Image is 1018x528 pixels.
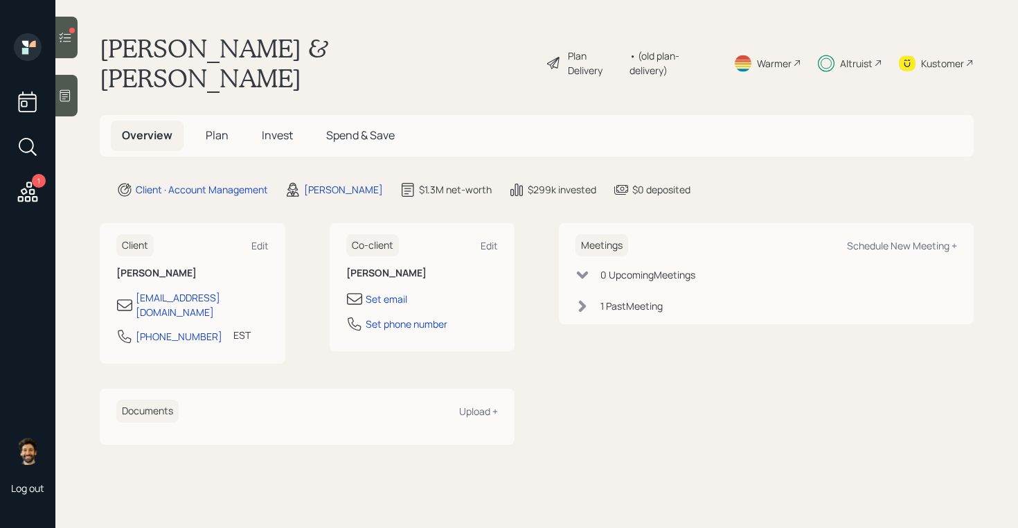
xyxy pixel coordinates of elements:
h1: [PERSON_NAME] & [PERSON_NAME] [100,33,535,93]
div: Edit [481,239,498,252]
span: Plan [206,127,229,143]
div: Edit [251,239,269,252]
div: Schedule New Meeting + [847,239,957,252]
h6: [PERSON_NAME] [116,267,269,279]
div: $0 deposited [632,182,690,197]
div: 0 Upcoming Meeting s [600,267,695,282]
h6: [PERSON_NAME] [346,267,499,279]
div: Altruist [840,56,873,71]
div: Set email [366,292,407,306]
div: [PERSON_NAME] [304,182,383,197]
div: $1.3M net-worth [419,182,492,197]
div: $299k invested [528,182,596,197]
div: Warmer [757,56,792,71]
div: [EMAIL_ADDRESS][DOMAIN_NAME] [136,290,269,319]
span: Invest [262,127,293,143]
div: Log out [11,482,44,495]
div: EST [233,328,251,342]
h6: Client [116,234,154,257]
h6: Meetings [575,234,628,257]
div: • (old plan-delivery) [629,49,717,78]
span: Spend & Save [326,127,395,143]
h6: Documents [116,400,179,423]
div: Client · Account Management [136,182,268,197]
div: Kustomer [921,56,964,71]
div: Upload + [459,405,498,418]
div: 1 Past Meeting [600,299,663,313]
span: Overview [122,127,172,143]
div: [PHONE_NUMBER] [136,329,222,344]
div: Plan Delivery [568,49,623,78]
div: 1 [32,174,46,188]
div: Set phone number [366,317,447,331]
h6: Co-client [346,234,399,257]
img: eric-schwartz-headshot.png [14,437,42,465]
